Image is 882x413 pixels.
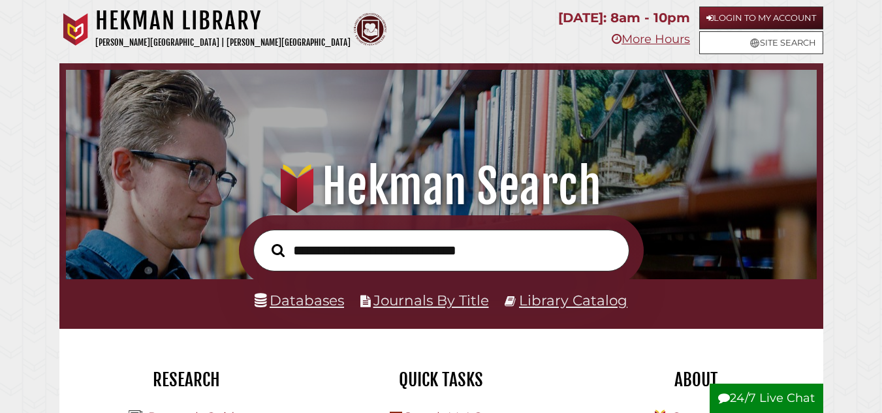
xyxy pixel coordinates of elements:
a: Journals By Title [373,292,489,309]
i: Search [272,243,285,258]
h2: About [578,369,813,391]
h2: Quick Tasks [324,369,559,391]
a: Login to My Account [699,7,823,29]
img: Calvin Theological Seminary [354,13,386,46]
h1: Hekman Search [79,158,804,215]
a: Databases [255,292,344,309]
p: [DATE]: 8am - 10pm [558,7,690,29]
a: More Hours [612,32,690,46]
h1: Hekman Library [95,7,351,35]
img: Calvin University [59,13,92,46]
p: [PERSON_NAME][GEOGRAPHIC_DATA] | [PERSON_NAME][GEOGRAPHIC_DATA] [95,35,351,50]
a: Site Search [699,31,823,54]
h2: Research [69,369,304,391]
a: Library Catalog [519,292,627,309]
button: Search [265,240,291,260]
